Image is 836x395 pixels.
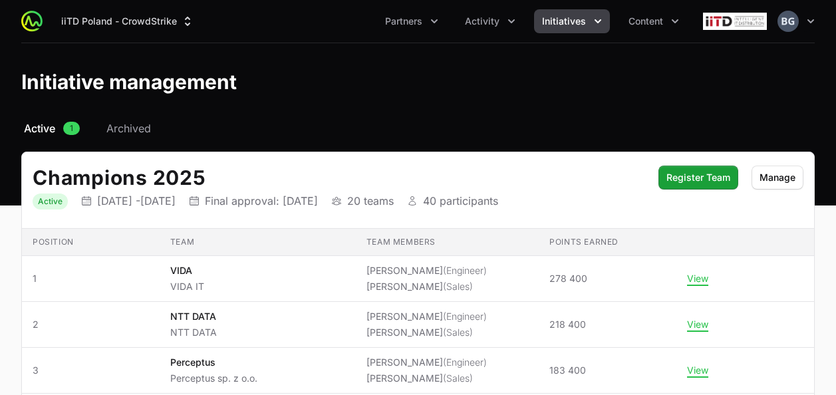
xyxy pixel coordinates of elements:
button: Activity [457,9,523,33]
p: Perceptus [170,356,257,369]
p: [DATE] - [DATE] [97,194,176,207]
p: VIDA [170,264,204,277]
a: Active1 [21,120,82,136]
h2: Champions 2025 [33,166,645,190]
span: 3 [33,364,149,377]
th: Points earned [539,229,676,256]
span: Active [24,120,55,136]
p: Final approval: [DATE] [205,194,318,207]
li: [PERSON_NAME] [366,326,487,339]
span: 1 [33,272,149,285]
h1: Initiative management [21,70,237,94]
span: Activity [465,15,499,28]
th: Position [22,229,160,256]
p: 20 teams [347,194,394,207]
button: Partners [377,9,446,33]
span: 2 [33,318,149,331]
img: iiTD Poland [703,8,767,35]
div: Main navigation [43,9,687,33]
button: Initiatives [534,9,610,33]
div: Activity menu [457,9,523,33]
img: ActivitySource [21,11,43,32]
span: (Engineer) [443,311,487,322]
span: 1 [63,122,80,135]
p: NTT DATA [170,310,217,323]
div: Initiatives menu [534,9,610,33]
div: Supplier switch menu [53,9,202,33]
a: Archived [104,120,154,136]
th: Team members [356,229,539,256]
span: Content [628,15,663,28]
li: [PERSON_NAME] [366,356,487,369]
li: [PERSON_NAME] [366,372,487,385]
button: View [687,273,708,285]
span: (Sales) [443,327,473,338]
nav: Initiative activity log navigation [21,120,815,136]
span: (Engineer) [443,265,487,276]
p: NTT DATA [170,326,217,339]
span: Partners [385,15,422,28]
img: Bartosz Galoch [777,11,799,32]
span: Manage [760,170,795,186]
p: 40 participants [423,194,498,207]
span: (Engineer) [443,356,487,368]
button: iiTD Poland - CrowdStrike [53,9,202,33]
button: View [687,319,708,330]
li: [PERSON_NAME] [366,310,487,323]
li: [PERSON_NAME] [366,280,487,293]
li: [PERSON_NAME] [366,264,487,277]
span: Register Team [666,170,730,186]
span: 183 400 [549,364,586,377]
div: Content menu [621,9,687,33]
span: 218 400 [549,318,586,331]
span: 278 400 [549,272,587,285]
button: View [687,364,708,376]
span: (Sales) [443,372,473,384]
span: Archived [106,120,151,136]
span: Initiatives [542,15,586,28]
span: (Sales) [443,281,473,292]
p: Perceptus sp. z o.o. [170,372,257,385]
button: Content [621,9,687,33]
div: Partners menu [377,9,446,33]
button: Manage [752,166,803,190]
p: VIDA IT [170,280,204,293]
th: Team [160,229,356,256]
button: Register Team [658,166,738,190]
